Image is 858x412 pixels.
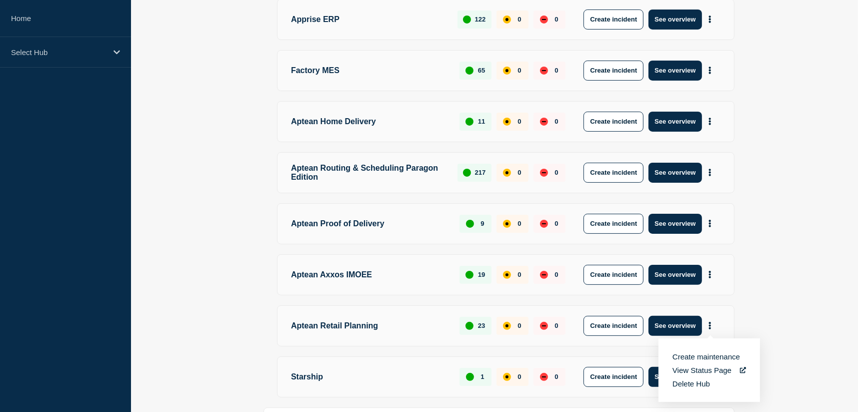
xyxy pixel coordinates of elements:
[554,169,558,176] p: 0
[465,322,473,330] div: up
[648,367,701,387] button: See overview
[703,10,716,29] button: More actions
[583,367,643,387] button: Create incident
[517,16,521,23] p: 0
[648,265,701,285] button: See overview
[475,16,486,23] p: 122
[554,373,558,380] p: 0
[540,322,548,330] div: down
[703,163,716,182] button: More actions
[540,118,548,126] div: down
[648,316,701,336] button: See overview
[291,214,448,234] p: Aptean Proof of Delivery
[466,373,474,381] div: up
[554,118,558,125] p: 0
[540,271,548,279] div: down
[291,265,448,285] p: Aptean Axxos IMOEE
[503,169,511,177] div: affected
[648,10,701,30] button: See overview
[517,271,521,278] p: 0
[291,61,448,81] p: Factory MES
[503,118,511,126] div: affected
[517,118,521,125] p: 0
[478,67,485,74] p: 65
[703,214,716,233] button: More actions
[465,67,473,75] div: up
[517,67,521,74] p: 0
[554,271,558,278] p: 0
[480,220,484,227] p: 9
[503,373,511,381] div: affected
[554,16,558,23] p: 0
[463,169,471,177] div: up
[648,112,701,132] button: See overview
[648,61,701,81] button: See overview
[672,379,710,388] button: Delete Hub
[583,265,643,285] button: Create incident
[703,265,716,284] button: More actions
[503,16,511,24] div: affected
[517,169,521,176] p: 0
[291,163,446,183] p: Aptean Routing & Scheduling Paragon Edition
[291,112,448,132] p: Aptean Home Delivery
[540,373,548,381] div: down
[478,271,485,278] p: 19
[703,112,716,131] button: More actions
[465,271,473,279] div: up
[503,67,511,75] div: affected
[463,16,471,24] div: up
[583,112,643,132] button: Create incident
[648,163,701,183] button: See overview
[11,48,107,57] p: Select Hub
[583,10,643,30] button: Create incident
[475,169,486,176] p: 217
[672,352,740,361] button: Create maintenance
[583,316,643,336] button: Create incident
[478,322,485,329] p: 23
[703,316,716,335] button: More actions
[291,367,448,387] p: Starship
[466,220,474,228] div: up
[291,316,448,336] p: Aptean Retail Planning
[478,118,485,125] p: 11
[517,220,521,227] p: 0
[480,373,484,380] p: 1
[517,373,521,380] p: 0
[540,67,548,75] div: down
[703,61,716,80] button: More actions
[583,61,643,81] button: Create incident
[517,322,521,329] p: 0
[540,169,548,177] div: down
[672,366,746,374] a: View Status Page
[503,271,511,279] div: affected
[291,10,446,30] p: Apprise ERP
[583,214,643,234] button: Create incident
[503,322,511,330] div: affected
[465,118,473,126] div: up
[503,220,511,228] div: affected
[554,67,558,74] p: 0
[540,16,548,24] div: down
[648,214,701,234] button: See overview
[554,322,558,329] p: 0
[540,220,548,228] div: down
[554,220,558,227] p: 0
[583,163,643,183] button: Create incident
